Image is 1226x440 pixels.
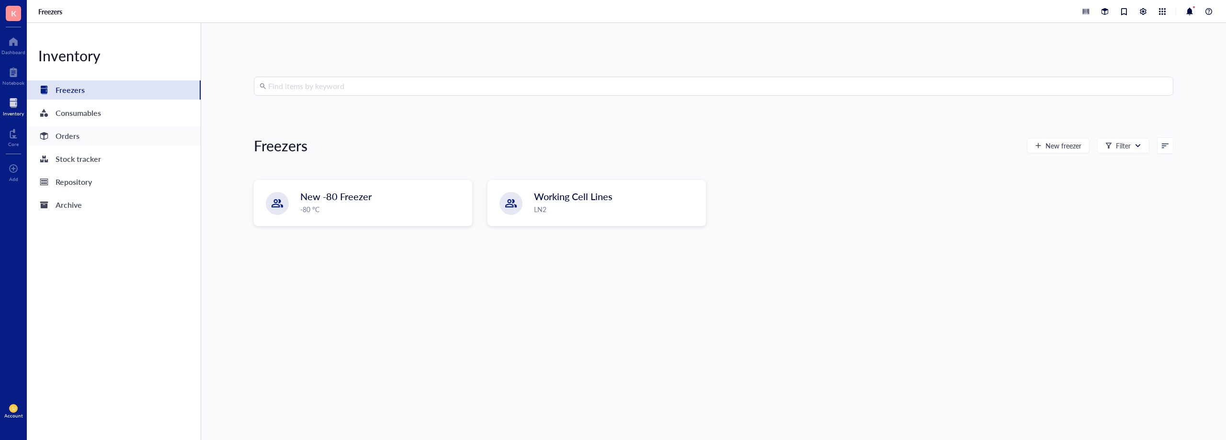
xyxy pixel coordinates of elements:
[300,204,466,214] div: -80 °C
[56,106,101,120] div: Consumables
[56,83,85,97] div: Freezers
[27,149,201,169] a: Stock tracker
[3,111,24,116] div: Inventory
[27,172,201,192] a: Repository
[3,95,24,116] a: Inventory
[2,80,24,86] div: Notebook
[27,126,201,146] a: Orders
[11,406,16,411] span: SJ
[1,34,25,55] a: Dashboard
[8,126,19,147] a: Core
[1116,140,1131,151] div: Filter
[56,152,101,166] div: Stock tracker
[1027,138,1090,153] button: New freezer
[27,80,201,100] a: Freezers
[1045,142,1081,149] span: New freezer
[534,204,700,214] div: LN2
[27,195,201,214] a: Archive
[300,190,372,203] span: New -80 Freezer
[4,413,23,418] div: Account
[56,198,82,212] div: Archive
[56,175,92,189] div: Repository
[1,49,25,55] div: Dashboard
[11,7,16,19] span: K
[534,190,613,203] span: Working Cell Lines
[38,7,64,16] a: Freezers
[254,136,307,155] div: Freezers
[9,176,18,182] div: Add
[27,46,201,65] div: Inventory
[56,129,79,143] div: Orders
[2,65,24,86] a: Notebook
[8,141,19,147] div: Core
[27,103,201,123] a: Consumables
